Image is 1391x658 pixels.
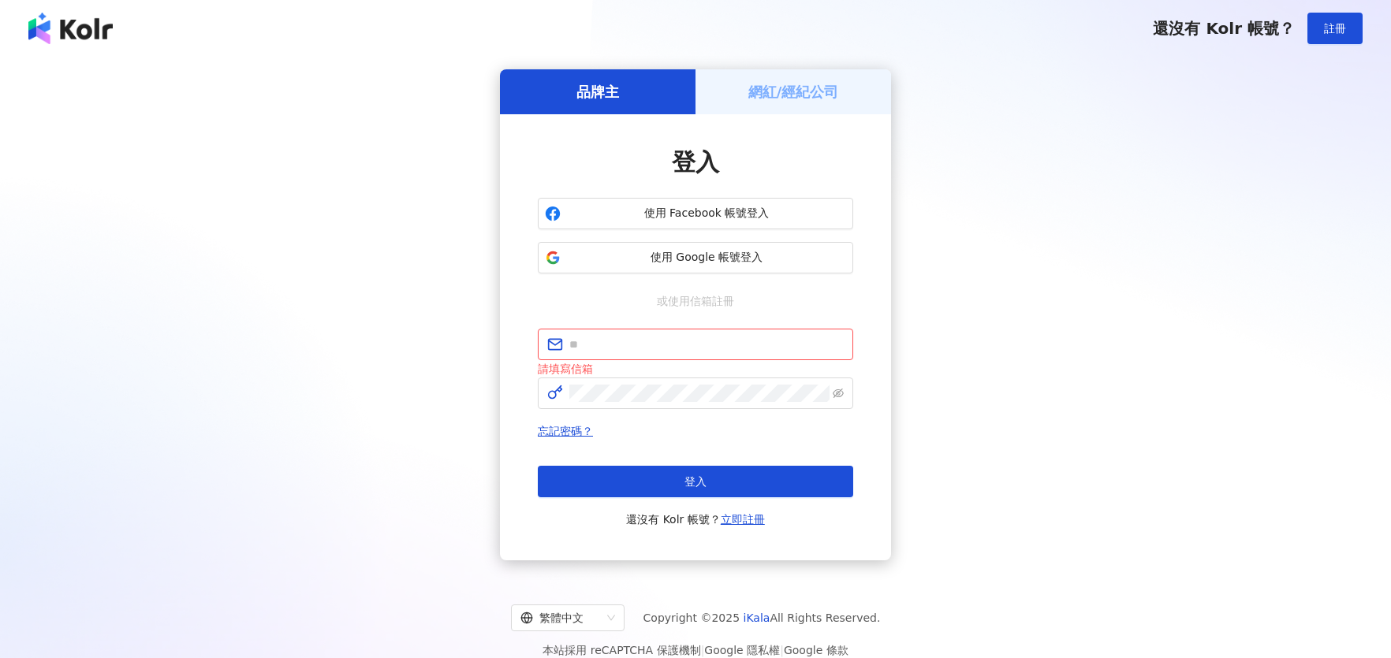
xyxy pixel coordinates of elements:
a: 忘記密碼？ [538,425,593,437]
span: | [780,644,784,656]
h5: 品牌主 [576,82,619,102]
span: 還沒有 Kolr 帳號？ [626,510,765,529]
a: 立即註冊 [721,513,765,526]
a: Google 條款 [784,644,848,656]
button: 註冊 [1307,13,1363,44]
img: logo [28,13,113,44]
span: Copyright © 2025 All Rights Reserved. [643,608,881,627]
span: 登入 [684,475,707,488]
div: 請填寫信箱 [538,360,853,377]
span: eye-invisible [833,388,844,399]
span: 登入 [672,148,719,176]
button: 使用 Google 帳號登入 [538,242,853,273]
span: 或使用信箱註冊 [646,292,745,310]
span: 註冊 [1324,22,1346,35]
span: 使用 Facebook 帳號登入 [567,206,846,221]
button: 使用 Facebook 帳號登入 [538,198,853,229]
h5: 網紅/經紀公司 [748,82,839,102]
span: | [701,644,705,656]
a: Google 隱私權 [704,644,780,656]
a: iKala [744,612,770,624]
span: 還沒有 Kolr 帳號？ [1153,19,1295,38]
button: 登入 [538,466,853,497]
span: 使用 Google 帳號登入 [567,250,846,266]
div: 繁體中文 [520,605,601,630]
